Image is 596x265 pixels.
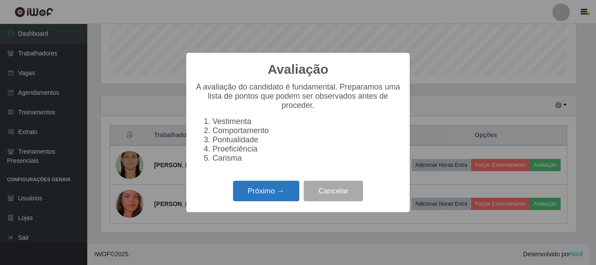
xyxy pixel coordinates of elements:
li: Comportamento [212,126,401,135]
li: Vestimenta [212,117,401,126]
li: Carisma [212,154,401,163]
button: Próximo → [233,181,299,201]
button: Cancelar [304,181,363,201]
li: Proeficiência [212,145,401,154]
h2: Avaliação [268,62,329,77]
p: A avaliação do candidato é fundamental. Preparamos uma lista de pontos que podem ser observados a... [195,83,401,110]
li: Pontualidade [212,135,401,145]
